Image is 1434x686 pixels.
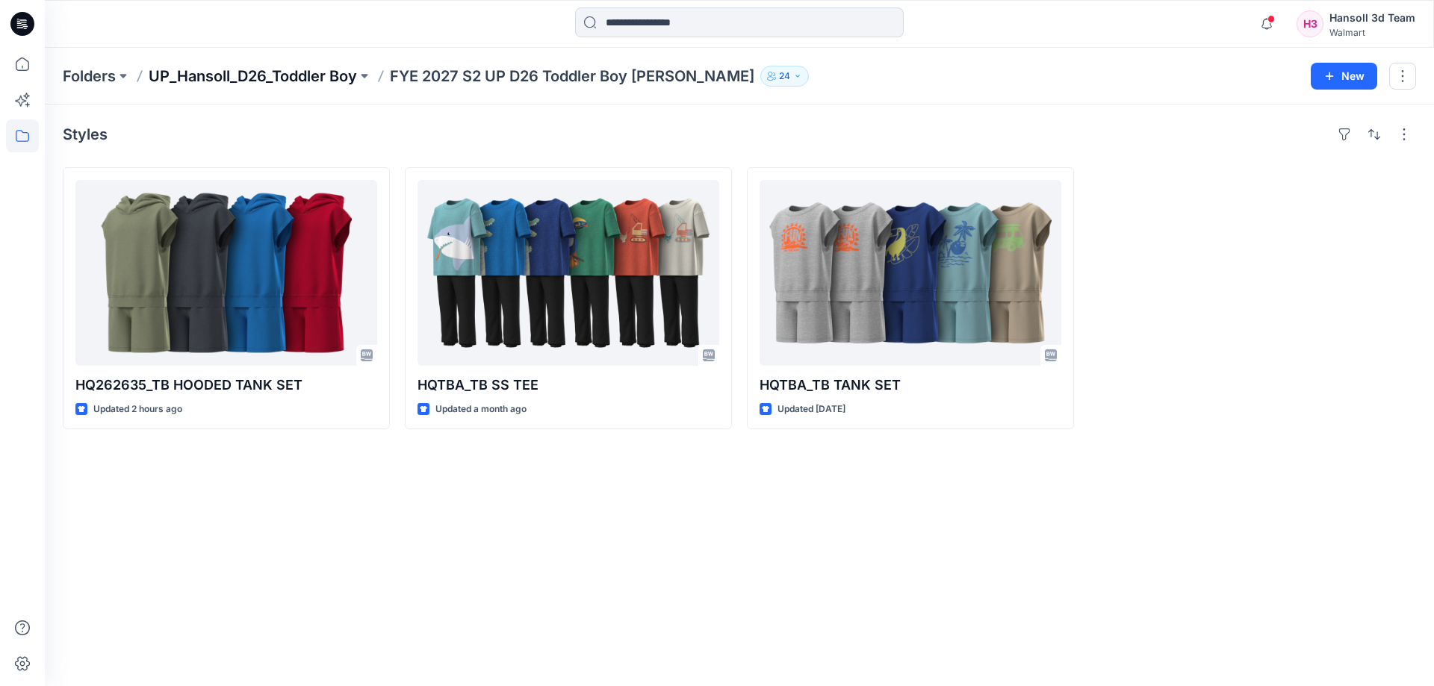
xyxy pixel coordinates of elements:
[1329,27,1415,38] div: Walmart
[93,402,182,417] p: Updated 2 hours ago
[149,66,357,87] a: UP_Hansoll_D26_Toddler Boy
[1297,10,1323,37] div: H3
[435,402,527,417] p: Updated a month ago
[779,68,790,84] p: 24
[63,66,116,87] a: Folders
[760,180,1061,366] a: HQTBA_TB TANK SET
[418,180,719,366] a: HQTBA_TB SS TEE
[760,66,809,87] button: 24
[1329,9,1415,27] div: Hansoll 3d Team
[777,402,845,417] p: Updated [DATE]
[390,66,754,87] p: FYE 2027 S2 UP D26 Toddler Boy [PERSON_NAME]
[760,375,1061,396] p: HQTBA_TB TANK SET
[418,375,719,396] p: HQTBA_TB SS TEE
[75,375,377,396] p: HQ262635_TB HOODED TANK SET
[75,180,377,366] a: HQ262635_TB HOODED TANK SET
[63,125,108,143] h4: Styles
[1311,63,1377,90] button: New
